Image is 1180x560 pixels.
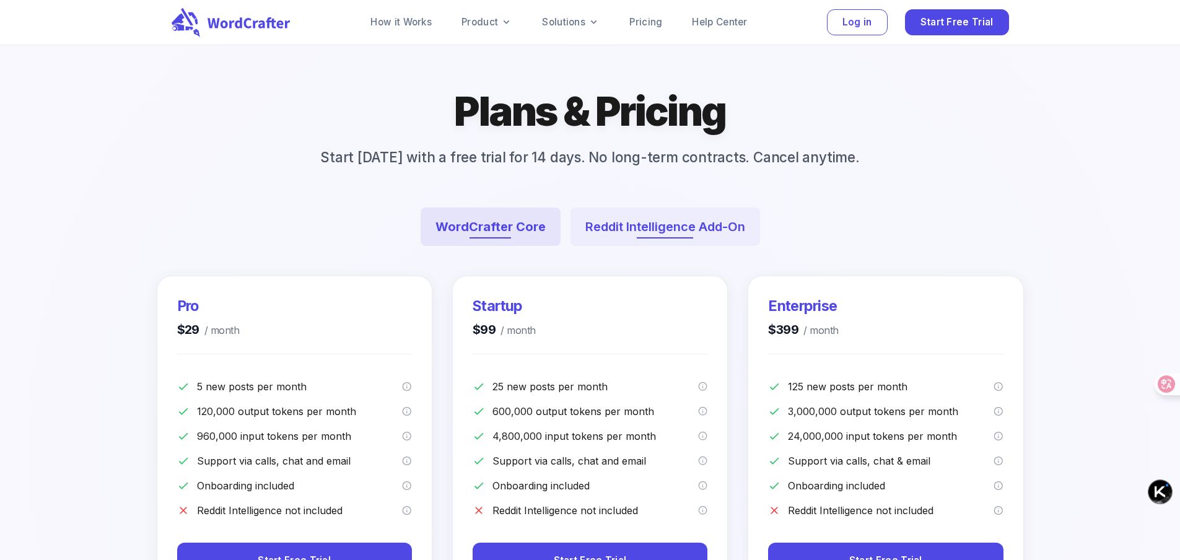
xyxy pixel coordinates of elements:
svg: Reddit Intelligence is a premium add-on that must be purchased separately. It provides Reddit dat... [994,505,1003,515]
svg: Input tokens are the words you provide to the AI model as instructions. You can think of tokens a... [994,431,1003,441]
span: / month [199,322,239,339]
p: Support via calls, chat and email [197,453,403,468]
h4: $399 [768,321,838,339]
h3: Startup [473,296,536,316]
h4: $99 [473,321,536,339]
button: Start Free Trial [905,9,1009,36]
h3: Pro [177,296,240,316]
p: Start [DATE] with a free trial for 14 days. No long-term contracts. Cancel anytime. [300,147,879,168]
p: 120,000 output tokens per month [197,404,403,419]
svg: Output tokens are the words/characters the model generates in response to your instructions. You ... [994,406,1003,416]
svg: Output tokens are the words/characters the model generates in response to your instructions. You ... [402,406,412,416]
p: Reddit Intelligence not included [197,503,403,518]
h3: Enterprise [768,296,838,316]
svg: A post is a new piece of content, an imported content for optimization or a content brief. [994,382,1003,392]
svg: We offer a comprehensive, hands-on onboarding for the entire team for customers with the startup ... [994,481,1003,491]
p: 600,000 output tokens per month [492,404,698,419]
span: Start Free Trial [920,14,994,31]
a: Help Center [692,15,747,30]
p: Onboarding included [492,478,698,493]
p: Reddit Intelligence not included [492,503,698,518]
span: / month [798,322,838,339]
a: Product [461,15,512,30]
p: Support via calls, chat and email [492,453,698,468]
svg: We offer a comprehensive, hands-on onboarding for the entire team for customers with the startup ... [698,481,708,491]
p: Onboarding included [788,478,994,493]
a: Solutions [542,15,600,30]
p: 4,800,000 input tokens per month [492,429,698,444]
a: How it Works [370,15,432,30]
p: Reddit Intelligence not included [788,503,994,518]
svg: A post is a new piece of content, an imported content for optimization or a content brief. [402,382,412,392]
p: 25 new posts per month [492,379,698,394]
p: 960,000 input tokens per month [197,429,403,444]
svg: We offer support via calls, chat and email to our customers with the pro plan [402,456,412,466]
h1: Plans & Pricing [454,85,726,137]
p: 125 new posts per month [788,379,994,394]
svg: We offer support via calls, chat and email to our customers with the startup plan [698,456,708,466]
svg: Reddit Intelligence is a premium add-on that must be purchased separately. It provides Reddit dat... [402,505,412,515]
svg: We offer support via calls, chat and email to our customers with the enterprise plan [994,456,1003,466]
button: Log in [827,9,888,36]
p: Onboarding included [197,478,403,493]
span: Log in [842,14,872,31]
svg: Output tokens are the words/characters the model generates in response to your instructions. You ... [698,406,708,416]
button: Reddit Intelligence Add-On [570,208,760,246]
p: 5 new posts per month [197,379,403,394]
svg: A post is a new piece of content, an imported content for optimization or a content brief. [698,382,708,392]
p: 3,000,000 output tokens per month [788,404,994,419]
h4: $29 [177,321,240,339]
button: WordCrafter Core [421,208,561,246]
p: Support via calls, chat & email [788,453,994,468]
span: / month [496,322,535,339]
svg: Input tokens are the words you provide to the AI model as instructions. You can think of tokens a... [698,431,708,441]
svg: We offer a comprehensive, hands-on onboarding for the entire team for customers with the pro plan... [402,481,412,491]
p: 24,000,000 input tokens per month [788,429,994,444]
a: Pricing [629,15,662,30]
svg: Reddit Intelligence is a premium add-on that must be purchased separately. It provides Reddit dat... [698,505,708,515]
svg: Input tokens are the words you provide to the AI model as instructions. You can think of tokens a... [402,431,412,441]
